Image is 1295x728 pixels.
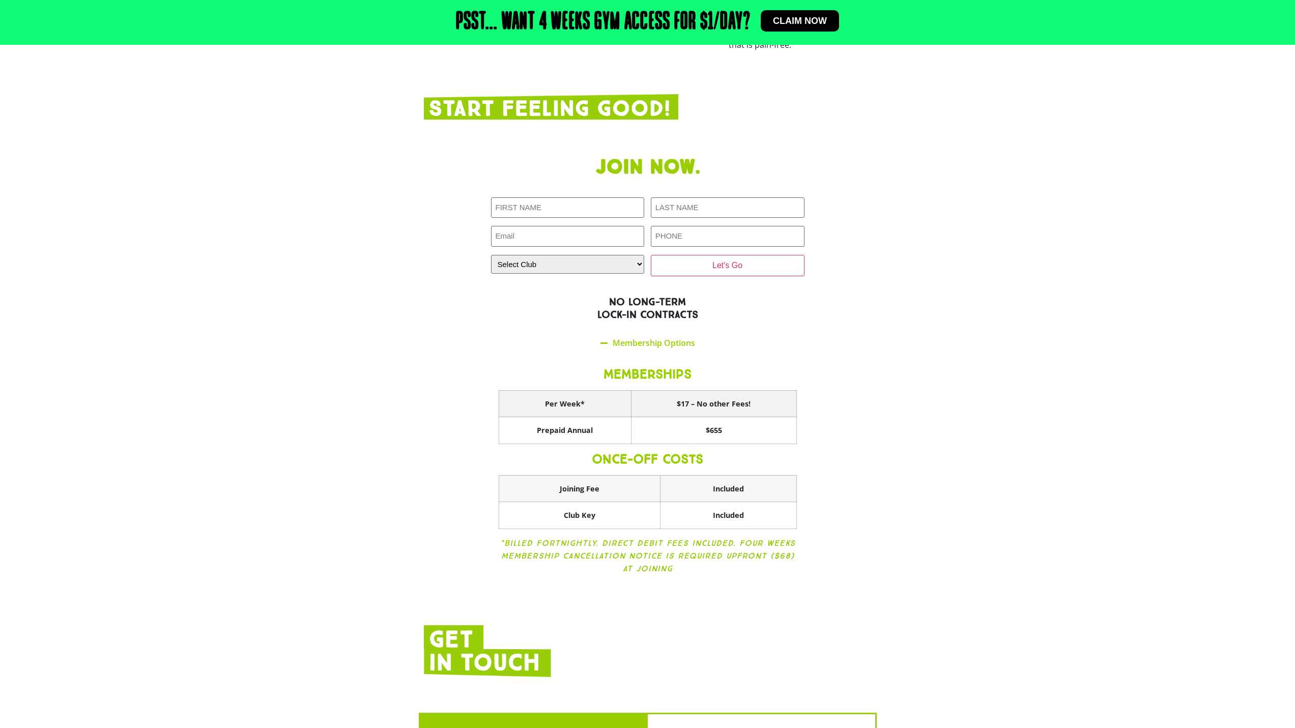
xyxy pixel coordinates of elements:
[456,10,751,35] h2: Psst... Want 4 weeks gym access for $1/day?
[773,16,827,25] span: Claim now
[631,390,796,417] th: $17 – No other Fees!
[424,155,872,180] h1: Join now.
[500,538,795,573] i: *Billed Fortnightly. Direct Debit fees included. Four weeks membership cancellation notice is req...
[499,367,797,382] h3: MEMBERSHIPS
[499,502,660,529] th: Club Key
[491,197,645,218] input: FIRST NAME
[651,255,804,276] input: Let's Go
[613,337,695,348] a: Membership Options
[660,502,796,529] th: Included
[499,417,631,444] th: Prepaid Annual
[499,475,660,502] th: Joining Fee
[660,475,796,502] th: Included
[491,355,804,590] div: Membership Options
[631,417,796,444] th: $655
[499,390,631,417] th: Per Week*
[651,197,804,218] input: LAST NAME
[424,296,872,321] h2: NO LONG-TERM LOCK-IN CONTRACTS
[491,331,804,355] div: Membership Options
[499,452,797,467] h3: ONCE-OFF COSTS
[761,10,839,32] a: Claim now
[651,226,804,247] input: PHONE
[491,226,645,247] input: Email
